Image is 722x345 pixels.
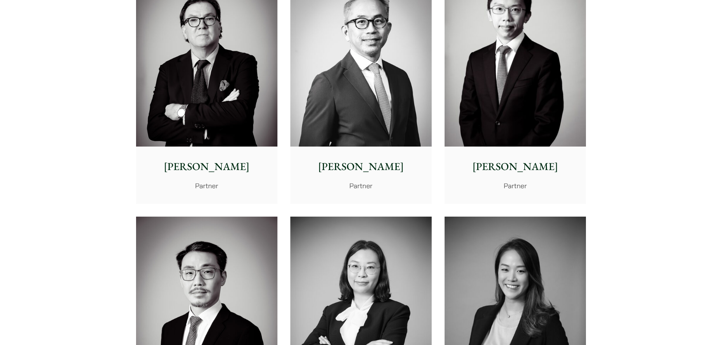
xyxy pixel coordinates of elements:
[142,159,271,175] p: [PERSON_NAME]
[142,181,271,191] p: Partner
[451,181,580,191] p: Partner
[296,159,426,175] p: [PERSON_NAME]
[451,159,580,175] p: [PERSON_NAME]
[296,181,426,191] p: Partner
